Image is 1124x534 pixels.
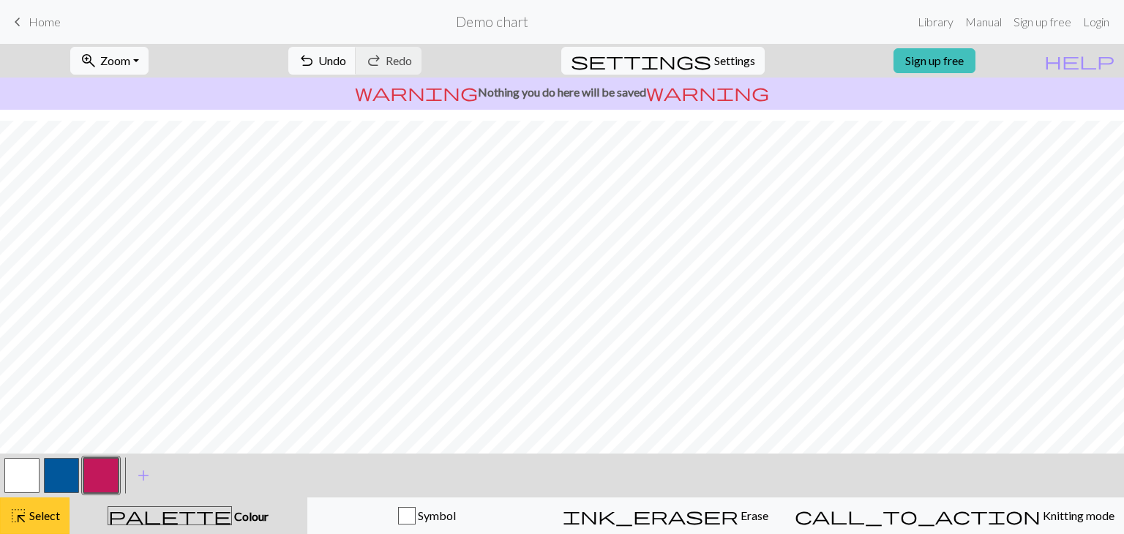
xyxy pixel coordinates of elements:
[738,508,768,522] span: Erase
[70,47,149,75] button: Zoom
[318,53,346,67] span: Undo
[1041,508,1114,522] span: Knitting mode
[912,7,959,37] a: Library
[80,50,97,71] span: zoom_in
[135,465,152,486] span: add
[70,497,307,534] button: Colour
[563,505,738,526] span: ink_eraser
[355,82,478,102] span: warning
[9,10,61,34] a: Home
[785,497,1124,534] button: Knitting mode
[571,52,711,69] i: Settings
[6,83,1118,101] p: Nothing you do here will be saved
[9,12,26,32] span: keyboard_arrow_left
[288,47,356,75] button: Undo
[108,505,231,526] span: palette
[456,13,528,30] h2: Demo chart
[1044,50,1114,71] span: help
[10,505,27,526] span: highlight_alt
[795,505,1041,526] span: call_to_action
[571,50,711,71] span: settings
[646,82,769,102] span: warning
[29,15,61,29] span: Home
[27,508,60,522] span: Select
[298,50,315,71] span: undo
[893,48,975,73] a: Sign up free
[100,53,130,67] span: Zoom
[1008,7,1077,37] a: Sign up free
[546,497,785,534] button: Erase
[307,497,547,534] button: Symbol
[232,509,269,523] span: Colour
[561,47,765,75] button: SettingsSettings
[1077,7,1115,37] a: Login
[714,52,755,69] span: Settings
[959,7,1008,37] a: Manual
[416,508,456,522] span: Symbol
